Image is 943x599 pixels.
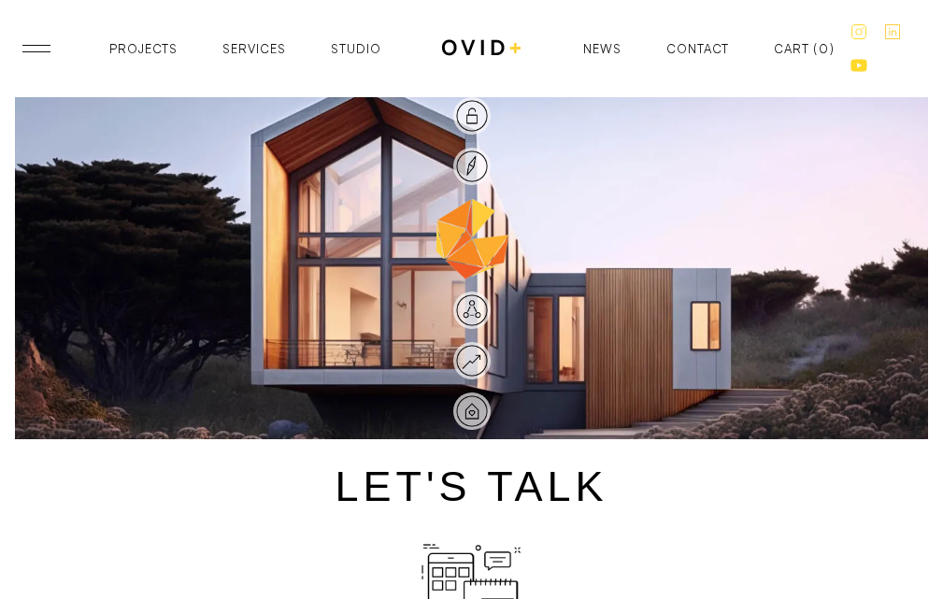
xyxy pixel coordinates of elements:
a: Services [222,43,286,55]
a: Studio [331,43,381,55]
div: ) [830,43,835,55]
a: Projects [109,43,178,55]
div: let's talk [330,461,612,512]
div: 0 [819,43,829,55]
a: Open empty cart [774,43,835,55]
a: News [583,43,622,55]
div: ( [813,43,818,55]
div: Cart [774,43,809,55]
a: Contact [666,43,729,55]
